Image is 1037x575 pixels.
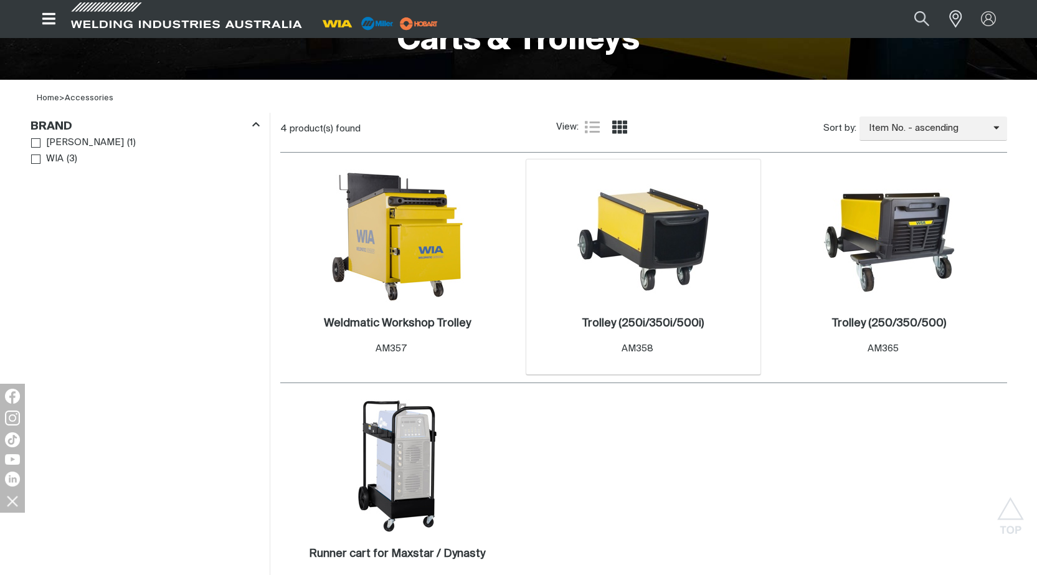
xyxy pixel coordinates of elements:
img: Runner cart for Maxstar / Dynasty [331,399,464,533]
a: Weldmatic Workshop Trolley [324,316,471,331]
span: AM365 [868,344,899,353]
h2: Runner cart for Maxstar / Dynasty [309,548,485,559]
img: Instagram [5,411,20,425]
span: AM357 [376,344,407,353]
h2: Trolley (250i/350i/500i) [582,318,704,329]
img: Facebook [5,389,20,404]
img: LinkedIn [5,472,20,487]
h2: Weldmatic Workshop Trolley [324,318,471,329]
span: Item No. - ascending [859,121,993,136]
span: > [59,94,65,102]
img: Weldmatic Workshop Trolley [331,169,464,302]
h2: Trolley (250/350/500) [832,318,946,329]
span: ( 1 ) [127,136,136,150]
a: WIA [31,151,64,168]
div: 4 [280,123,557,135]
section: Product list controls [280,113,1007,145]
h3: Brand [31,120,72,134]
a: Accessories [65,94,113,102]
button: Scroll to top [997,497,1025,525]
img: TikTok [5,432,20,447]
span: ( 3 ) [67,152,77,166]
input: Product name or item number... [884,5,942,33]
img: YouTube [5,454,20,465]
img: Trolley (250/350/500) [823,169,956,302]
span: [PERSON_NAME] [46,136,124,150]
a: List view [585,120,600,135]
a: Home [37,94,59,102]
span: WIA [46,152,64,166]
img: Trolley (250i/350i/500i) [577,169,710,302]
span: product(s) found [290,124,361,133]
h1: Carts & Trolleys [397,21,640,61]
button: Search products [901,5,943,33]
a: Trolley (250/350/500) [832,316,946,331]
div: Brand [31,117,260,134]
aside: Filters [31,113,260,168]
img: hide socials [2,490,23,511]
ul: Brand [31,135,259,168]
a: [PERSON_NAME] [31,135,125,151]
span: View: [556,120,579,135]
span: AM358 [622,344,653,353]
span: Sort by: [823,121,856,136]
a: miller [396,19,442,28]
a: Runner cart for Maxstar / Dynasty [309,547,485,561]
img: miller [396,14,442,33]
a: Trolley (250i/350i/500i) [582,316,704,331]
